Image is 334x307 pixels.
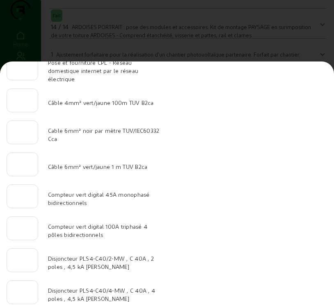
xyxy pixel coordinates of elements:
span: Compteur vert digital 45A monophasé bidirectionnels [48,191,150,206]
span: Compteur vert digital 100A triphasé 4 pôles bidirectionnels [48,223,147,238]
span: Cable 6mm² noir par mètre TUV/IEC60332 Cca [48,127,160,142]
span: Câble 6mm² vert/jaune 1 m TUV B2ca [48,163,148,170]
span: Câble 4mm² vert/jaune 100m TUV B2ca [48,99,154,106]
span: Disjoncteur PLS4-C40/4-MW , C 40A , 4 poles , 4,5 kA [PERSON_NAME] [48,287,155,302]
span: Disjoncteur PLS4-C40/2-MW , C 40A , 2 poles , 4,5 kA [PERSON_NAME] [48,255,154,270]
span: Pose et fourniture CPL - Réseau domestique internet par le réseau électrique [48,59,138,82]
